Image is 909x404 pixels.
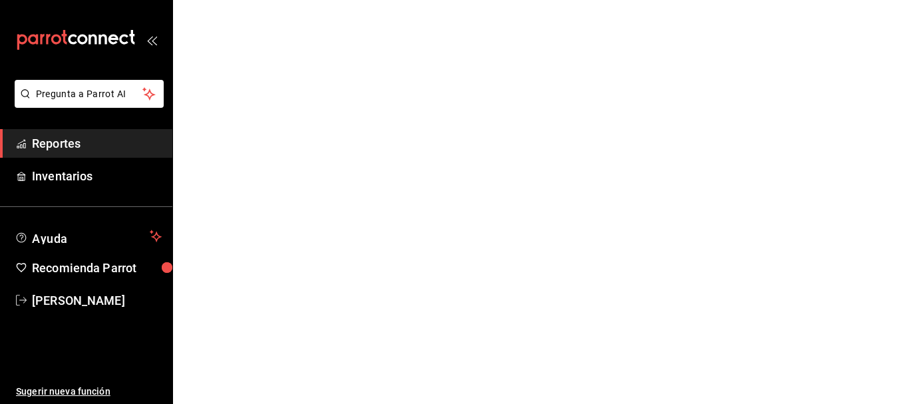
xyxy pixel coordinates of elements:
span: Pregunta a Parrot AI [36,87,143,101]
a: Pregunta a Parrot AI [9,97,164,110]
button: Pregunta a Parrot AI [15,80,164,108]
span: Inventarios [32,167,162,185]
span: Reportes [32,134,162,152]
span: Sugerir nueva función [16,385,162,399]
button: open_drawer_menu [146,35,157,45]
span: Ayuda [32,228,144,244]
span: Recomienda Parrot [32,259,162,277]
span: [PERSON_NAME] [32,292,162,309]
